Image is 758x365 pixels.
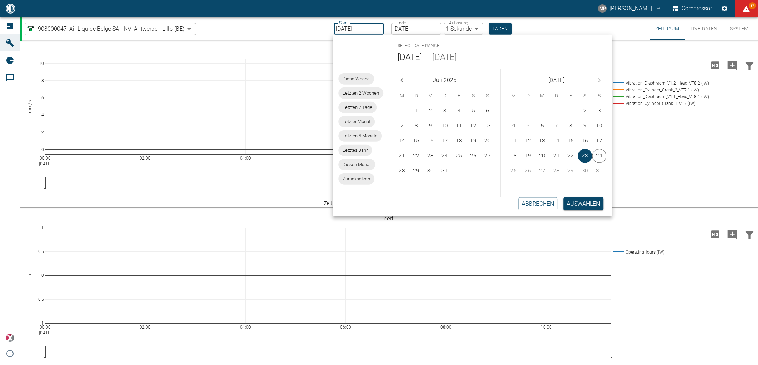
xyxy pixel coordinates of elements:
button: 13 [480,119,495,133]
span: Zurücksetzen [338,175,374,182]
button: 24 [438,149,452,163]
img: Xplore Logo [6,334,14,342]
button: 14 [395,134,409,148]
button: 1 [409,104,423,118]
button: 27 [480,149,495,163]
button: 23 [578,149,592,163]
span: Select date range [398,40,439,52]
button: 21 [549,149,564,163]
span: 908000047_Air Liquide Belge SA - NV_Antwerpen-Lillo (BE) [38,25,185,33]
button: Einstellungen [718,2,731,15]
button: 22 [564,149,578,163]
a: 908000047_Air Liquide Belge SA - NV_Antwerpen-Lillo (BE) [26,25,185,33]
button: 17 [438,134,452,148]
button: 12 [521,134,535,148]
button: Kommentar hinzufügen [724,225,741,244]
span: Samstag [467,89,480,103]
input: DD.MM.YYYY [391,23,441,35]
span: Dienstag [521,89,534,103]
button: 13 [535,134,549,148]
span: Hohe Auflösung [707,230,724,237]
div: Letzten 2 Wochen [338,87,383,99]
button: 23 [423,149,438,163]
button: 11 [506,134,521,148]
button: 5 [466,104,480,118]
button: 6 [535,119,549,133]
button: 4 [506,119,521,133]
button: 9 [423,119,438,133]
button: 10 [592,119,606,133]
button: 20 [535,149,549,163]
button: 12 [466,119,480,133]
button: 21 [395,149,409,163]
div: 1 Sekunde [444,23,483,35]
button: 5 [521,119,535,133]
div: Letzten 6 Monate [338,130,382,142]
span: Letzten 2 Wochen [338,90,383,96]
button: 11 [452,119,466,133]
span: Donnerstag [438,89,451,103]
span: [DATE] [548,75,565,85]
button: marc.philipps@neac.de [597,2,662,15]
span: Hohe Auflösung [707,61,724,68]
button: 31 [438,164,452,178]
button: 3 [438,104,452,118]
div: Diesen Monat [338,159,375,170]
label: Start [339,20,348,26]
button: 24 [592,149,606,163]
button: Auswählen [563,197,603,210]
span: Letzten 6 Monate [338,132,382,140]
button: 25 [452,149,466,163]
button: 15 [409,134,423,148]
button: Daten filtern [741,225,758,244]
button: Live-Daten [685,17,723,40]
button: 17 [592,134,606,148]
span: Sonntag [593,89,606,103]
span: Montag [395,89,408,103]
button: Laden [489,23,512,35]
button: 29 [409,164,423,178]
button: System [723,17,755,40]
button: 19 [466,134,480,148]
button: 20 [480,134,495,148]
button: 16 [578,134,592,148]
span: 97 [749,2,756,9]
button: 3 [592,104,606,118]
button: 15 [564,134,578,148]
button: 2 [578,104,592,118]
button: Kommentar hinzufügen [724,56,741,75]
img: logo [5,4,16,13]
label: Auflösung [449,20,468,26]
button: 9 [578,119,592,133]
span: Mittwoch [424,89,437,103]
p: – [386,25,389,33]
span: Samstag [578,89,591,103]
span: Letzter Monat [338,118,375,125]
button: 19 [521,149,535,163]
div: Diese Woche [338,73,374,85]
span: Sonntag [481,89,494,103]
span: Juli 2025 [433,75,456,85]
button: 16 [423,134,438,148]
button: Previous month [395,73,409,87]
span: Donnerstag [550,89,563,103]
span: Letzten 7 Tage [338,104,377,111]
button: Abbrechen [518,197,557,210]
span: Freitag [564,89,577,103]
div: Zurücksetzen [338,173,374,185]
button: 18 [452,134,466,148]
button: 10 [438,119,452,133]
button: 18 [506,149,521,163]
div: Letztes Jahr [338,145,372,156]
button: Zeitraum [650,17,685,40]
button: [DATE] [398,52,422,63]
button: Daten filtern [741,56,758,75]
button: 4 [452,104,466,118]
button: 7 [395,119,409,133]
button: [DATE] [432,52,457,63]
input: DD.MM.YYYY [334,23,384,35]
button: 6 [480,104,495,118]
label: Ende [396,20,406,26]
